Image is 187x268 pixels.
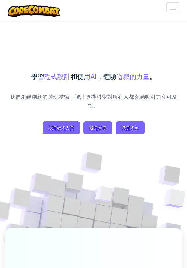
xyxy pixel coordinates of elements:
[83,121,112,134] a: 我是家長
[71,72,90,80] span: 和使用
[5,92,182,109] p: 我們創建創新的遊玩體驗，讓計算機科學對所有人都充滿吸引力和可及性。
[85,176,123,215] img: Overlap cubes
[44,72,71,80] span: 程式設計
[97,72,116,80] span: ，體驗
[43,121,80,134] a: 我是教學人員
[116,72,149,80] span: 遊戲的力量
[31,72,44,80] span: 學習
[149,72,156,80] span: 。
[116,121,145,134] button: 我是學生
[8,5,60,17] img: CodeCombat logo
[90,72,97,80] span: AI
